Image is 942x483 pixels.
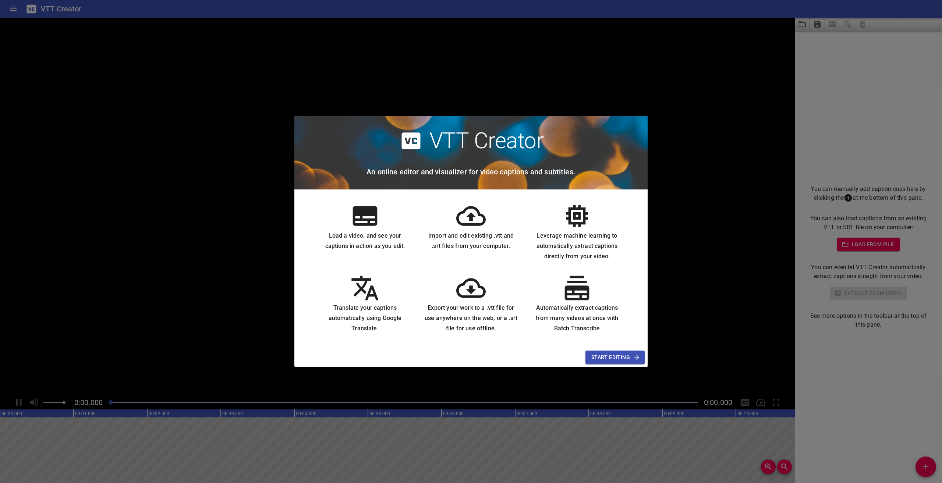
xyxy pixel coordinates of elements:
h6: Export your work to a .vtt file for use anywhere on the web, or a .srt file for use offline. [424,303,518,334]
button: Start Editing [585,351,645,364]
h6: An online editor and visualizer for video captions and subtitles. [366,166,576,178]
h6: Load a video, and see your captions in action as you edit. [318,231,412,251]
h6: Import and edit existing .vtt and .srt files from your computer. [424,231,518,251]
span: Start Editing [591,353,639,362]
h6: Translate your captions automatically using Google Translate. [318,303,412,334]
h6: Leverage machine learning to automatically extract captions directly from your video. [530,231,624,262]
h2: VTT Creator [429,128,544,154]
h6: Automatically extract captions from many videos at once with Batch Transcribe [530,303,624,334]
